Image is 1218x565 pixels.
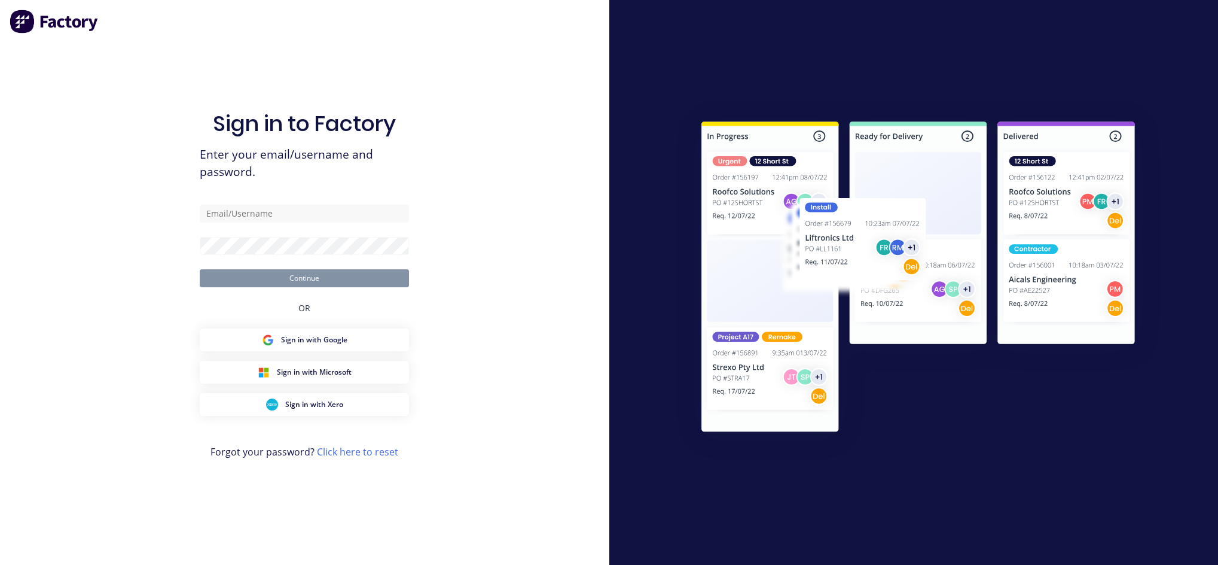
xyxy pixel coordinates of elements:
[200,205,409,223] input: Email/Username
[200,393,409,416] button: Xero Sign inSign in with Xero
[200,146,409,181] span: Enter your email/username and password.
[277,367,352,378] span: Sign in with Microsoft
[285,399,343,410] span: Sign in with Xero
[258,366,270,378] img: Microsoft Sign in
[200,329,409,351] button: Google Sign inSign in with Google
[675,98,1161,460] img: Sign in
[317,445,398,458] a: Click here to reset
[281,335,347,345] span: Sign in with Google
[213,111,396,136] h1: Sign in to Factory
[298,287,310,329] div: OR
[200,269,409,287] button: Continue
[262,334,274,346] img: Google Sign in
[10,10,99,34] img: Factory
[200,361,409,384] button: Microsoft Sign inSign in with Microsoft
[266,399,278,411] img: Xero Sign in
[210,445,398,459] span: Forgot your password?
